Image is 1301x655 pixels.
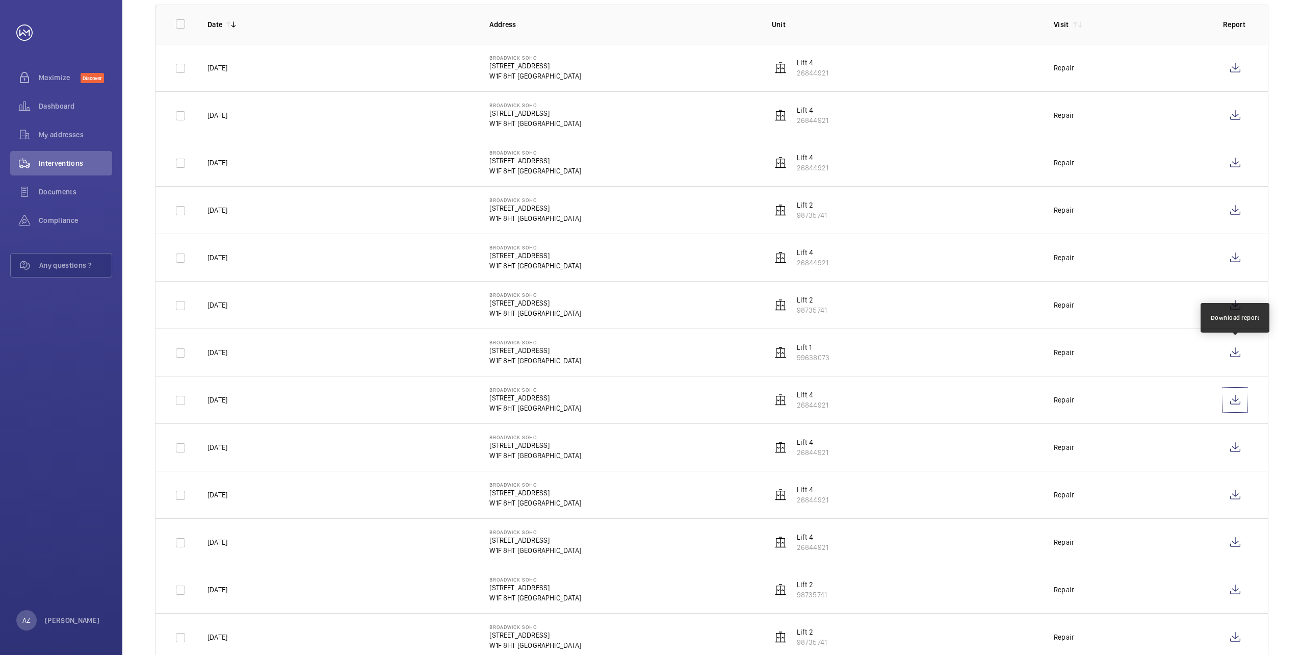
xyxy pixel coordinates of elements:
p: W1F 8HT [GEOGRAPHIC_DATA] [489,166,581,176]
p: [STREET_ADDRESS] [489,535,581,545]
p: Broadwick Soho [489,244,581,250]
span: My addresses [39,130,112,140]
p: [STREET_ADDRESS] [489,345,581,356]
span: Maximize [39,72,81,83]
p: Broadwick Soho [489,482,581,488]
p: [STREET_ADDRESS] [489,203,581,213]
p: [STREET_ADDRESS] [489,298,581,308]
p: 26844921 [797,163,828,173]
p: W1F 8HT [GEOGRAPHIC_DATA] [489,118,581,129]
p: Visit [1054,19,1069,30]
p: Date [207,19,222,30]
p: AZ [22,615,31,625]
p: Lift 2 [797,580,827,590]
p: Lift 4 [797,532,828,542]
p: W1F 8HT [GEOGRAPHIC_DATA] [489,545,581,556]
p: Unit [772,19,1037,30]
p: 98735741 [797,305,827,315]
img: elevator.svg [774,394,787,406]
p: Lift 4 [797,105,828,115]
div: Download report [1211,313,1260,322]
div: Repair [1054,63,1074,73]
div: Repair [1054,537,1074,547]
p: 26844921 [797,447,828,458]
p: 26844921 [797,68,828,78]
p: [DATE] [207,395,227,405]
p: [DATE] [207,300,227,310]
img: elevator.svg [774,584,787,596]
p: W1F 8HT [GEOGRAPHIC_DATA] [489,308,581,318]
p: Broadwick Soho [489,149,581,156]
p: Lift 4 [797,58,828,68]
p: W1F 8HT [GEOGRAPHIC_DATA] [489,213,581,223]
p: Broadwick Soho [489,197,581,203]
p: Lift 4 [797,247,828,258]
p: 98735741 [797,590,827,600]
p: [STREET_ADDRESS] [489,393,581,403]
p: [DATE] [207,490,227,500]
p: Broadwick Soho [489,529,581,535]
p: Broadwick Soho [489,387,581,393]
p: Lift 1 [797,342,829,352]
img: elevator.svg [774,631,787,643]
p: Broadwick Soho [489,102,581,108]
p: [DATE] [207,205,227,215]
img: elevator.svg [774,489,787,501]
img: elevator.svg [774,346,787,359]
p: 98735741 [797,210,827,220]
span: Interventions [39,158,112,168]
img: elevator.svg [774,536,787,548]
span: Dashboard [39,101,112,111]
p: Report [1223,19,1247,30]
p: [DATE] [207,537,227,547]
p: Broadwick Soho [489,624,581,630]
p: [DATE] [207,110,227,120]
p: W1F 8HT [GEOGRAPHIC_DATA] [489,498,581,508]
div: Repair [1054,253,1074,263]
div: Repair [1054,632,1074,642]
img: elevator.svg [774,62,787,74]
img: elevator.svg [774,157,787,169]
div: Repair [1054,347,1074,358]
p: 26844921 [797,542,828,552]
p: W1F 8HT [GEOGRAPHIC_DATA] [489,71,581,81]
img: elevator.svg [774,109,787,121]
p: [STREET_ADDRESS] [489,440,581,450]
p: W1F 8HT [GEOGRAPHIC_DATA] [489,403,581,413]
p: [DATE] [207,63,227,73]
img: elevator.svg [774,204,787,216]
p: 26844921 [797,115,828,125]
p: Lift 2 [797,627,827,637]
div: Repair [1054,158,1074,168]
p: 26844921 [797,258,828,268]
p: W1F 8HT [GEOGRAPHIC_DATA] [489,356,581,366]
div: Repair [1054,490,1074,500]
p: Broadwick Soho [489,576,581,583]
p: Broadwick Soho [489,434,581,440]
p: [DATE] [207,158,227,168]
div: Repair [1054,585,1074,595]
p: Broadwick Soho [489,55,581,61]
p: [DATE] [207,253,227,263]
p: W1F 8HT [GEOGRAPHIC_DATA] [489,593,581,603]
p: [STREET_ADDRESS] [489,488,581,498]
p: [DATE] [207,632,227,642]
div: Repair [1054,110,1074,120]
img: elevator.svg [774,441,787,454]
p: Lift 2 [797,200,827,210]
div: Repair [1054,442,1074,452]
p: [STREET_ADDRESS] [489,108,581,118]
p: Broadwick Soho [489,292,581,298]
p: W1F 8HT [GEOGRAPHIC_DATA] [489,640,581,650]
p: [STREET_ADDRESS] [489,156,581,166]
p: 26844921 [797,400,828,410]
p: Lift 2 [797,295,827,305]
p: [STREET_ADDRESS] [489,630,581,640]
p: 26844921 [797,495,828,505]
p: [PERSON_NAME] [45,615,100,625]
p: Lift 4 [797,153,828,163]
img: elevator.svg [774,251,787,264]
div: Repair [1054,300,1074,310]
div: Repair [1054,395,1074,405]
p: [STREET_ADDRESS] [489,61,581,71]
